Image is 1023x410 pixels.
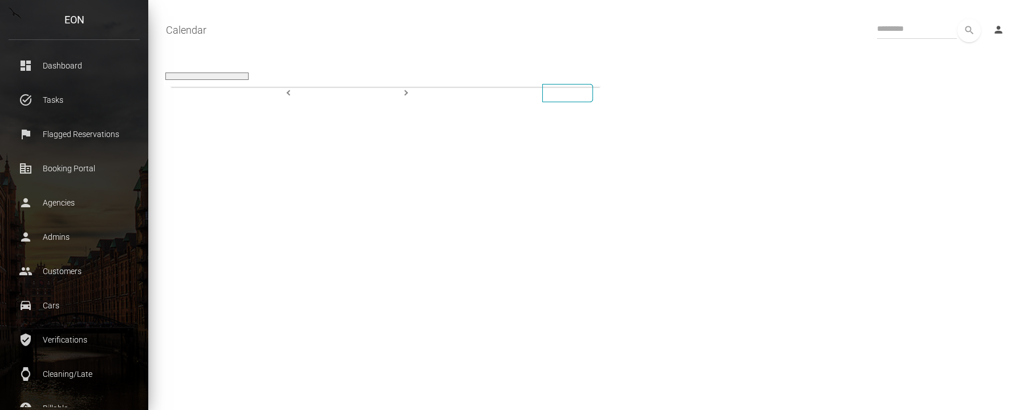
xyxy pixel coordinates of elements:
p: Tasks [17,91,131,108]
a: corporate_fare Booking Portal [9,154,140,183]
p: Agencies [17,194,131,211]
p: Dashboard [17,57,131,74]
a: Calendar [166,16,206,45]
p: Verifications [17,331,131,348]
p: Cars [17,297,131,314]
p: Customers [17,263,131,280]
p: Flagged Reservations [17,126,131,143]
a: person [984,19,1014,42]
a: person Agencies [9,188,140,217]
a: task_alt Tasks [9,86,140,114]
a: dashboard Dashboard [9,51,140,80]
a: watch Cleaning/Late [9,360,140,388]
a: people Customers [9,257,140,286]
a: verified_user Verifications [9,325,140,354]
a: flag Flagged Reservations [9,120,140,148]
i: person [993,24,1004,35]
p: Cleaning/Late [17,365,131,383]
button: search [957,19,981,42]
a: person Admins [9,223,140,251]
p: Admins [17,228,131,246]
p: Booking Portal [17,160,131,177]
a: drive_eta Cars [9,291,140,320]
